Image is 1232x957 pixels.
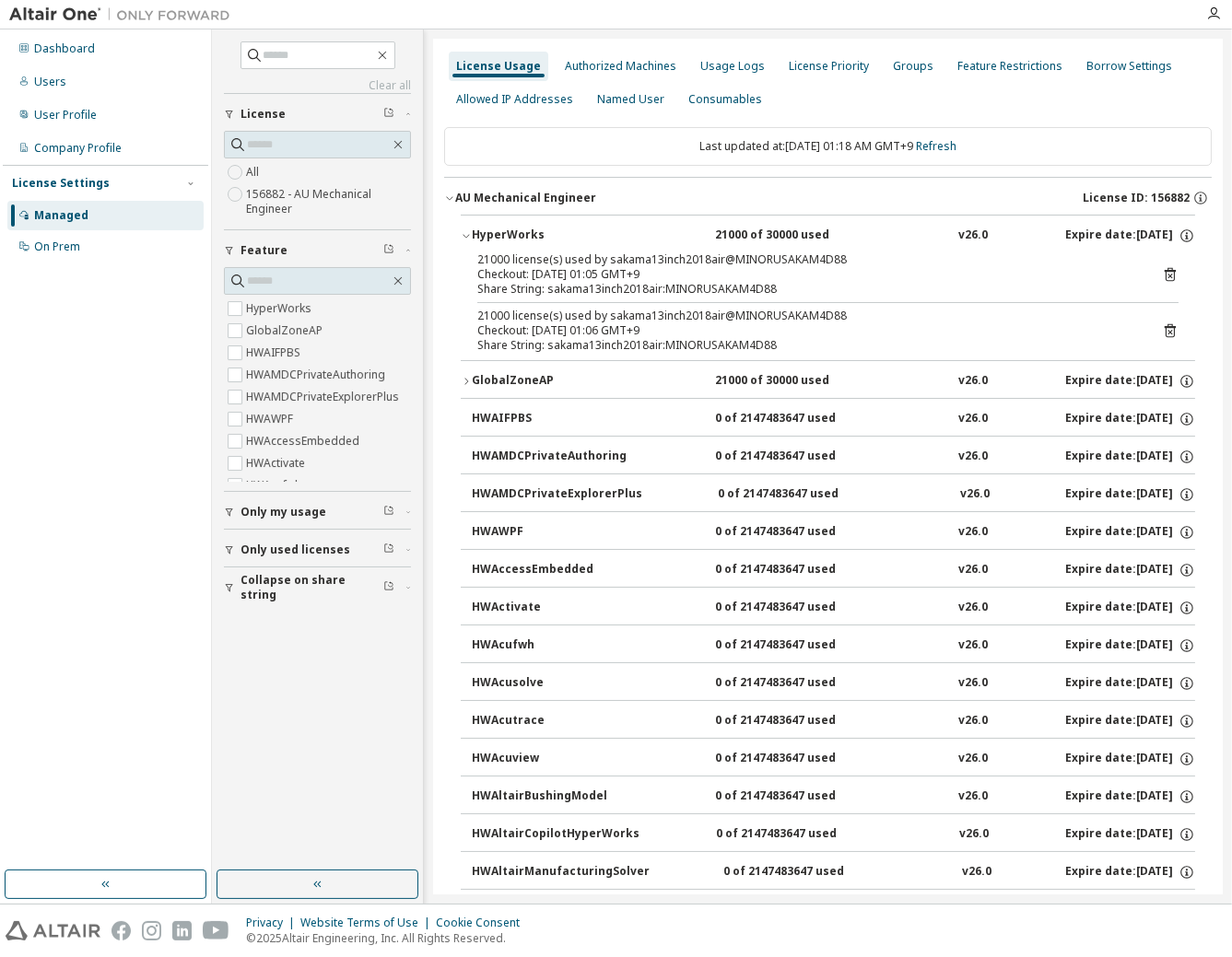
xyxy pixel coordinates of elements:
div: Expire date: [DATE] [1065,751,1195,767]
img: altair_logo.svg [6,921,100,940]
div: Users [34,75,66,89]
div: GlobalZoneAP [472,373,638,390]
div: Share String: sakama13inch2018air:MINORUSAKAM4D88 [477,338,1134,353]
span: Collapse on share string [241,573,383,602]
div: Feature Restrictions [957,59,1062,74]
div: HWActivate [472,600,638,616]
label: HWAcufwh [246,474,305,496]
div: 0 of 2147483647 used [715,562,881,578]
div: License Settings [12,176,110,191]
span: Clear filter [383,505,394,519]
div: Groups [893,59,933,74]
div: 0 of 2147483647 used [715,713,881,729]
label: GlobalZoneAP [246,320,326,342]
button: HWAcuview0 of 2147483647 usedv26.0Expire date:[DATE] [472,739,1195,779]
label: HyperWorks [246,298,315,320]
span: License [241,107,286,122]
div: 0 of 2147483647 used [715,600,881,616]
div: Consumables [688,92,762,107]
div: 21000 license(s) used by sakama13inch2018air@MINORUSAKAM4D88 [477,309,1134,323]
label: HWAMDCPrivateAuthoring [246,364,389,386]
div: v26.0 [958,675,988,692]
span: License ID: 156882 [1083,191,1190,205]
div: 0 of 2147483647 used [715,524,881,541]
label: HWAWPF [246,408,297,430]
div: HWAltairCopilotHyperWorks [472,826,639,843]
div: Company Profile [34,141,122,156]
div: HWAMDCPrivateAuthoring [472,449,638,465]
button: HyperWorks21000 of 30000 usedv26.0Expire date:[DATE] [461,216,1195,256]
button: HWAMDCPrivateAuthoring0 of 2147483647 usedv26.0Expire date:[DATE] [472,437,1195,477]
label: HWAIFPBS [246,342,304,364]
div: v26.0 [958,600,988,616]
label: 156882 - AU Mechanical Engineer [246,183,411,220]
div: On Prem [34,239,80,254]
button: GlobalZoneAP21000 of 30000 usedv26.0Expire date:[DATE] [461,361,1195,402]
div: 0 of 2147483647 used [718,486,884,503]
img: Altair One [9,6,240,24]
button: HWAltairMfgSolver0 of 2147483647 usedv26.0Expire date:[DATE] [472,890,1195,930]
span: Clear filter [383,543,394,557]
div: User Profile [34,108,97,123]
div: Expire date: [DATE] [1065,637,1195,654]
div: Borrow Settings [1086,59,1172,74]
div: 0 of 2147483647 used [716,826,882,843]
button: HWActivate0 of 2147483647 usedv26.0Expire date:[DATE] [472,588,1195,628]
img: linkedin.svg [172,921,192,940]
div: Privacy [246,916,300,930]
div: Usage Logs [700,59,765,74]
div: Allowed IP Addresses [456,92,573,107]
div: 0 of 2147483647 used [715,637,881,654]
span: Only my usage [241,505,326,519]
div: HWAltairManufacturingSolver [472,864,650,881]
button: License [224,94,411,134]
div: HWAIFPBS [472,411,638,427]
div: v26.0 [958,449,988,465]
div: HWAccessEmbedded [472,562,638,578]
div: HyperWorks [472,228,638,244]
div: Website Terms of Use [300,916,436,930]
button: HWAltairBushingModel0 of 2147483647 usedv26.0Expire date:[DATE] [472,776,1195,817]
img: facebook.svg [111,921,131,940]
div: HWAcufwh [472,637,638,654]
div: Expire date: [DATE] [1065,675,1195,692]
div: 0 of 2147483647 used [723,864,889,881]
div: HWAltairBushingModel [472,788,638,805]
div: Authorized Machines [565,59,676,74]
button: Only used licenses [224,530,411,570]
div: Expire date: [DATE] [1065,411,1195,427]
div: Expire date: [DATE] [1065,486,1195,503]
div: Expire date: [DATE] [1065,826,1195,843]
div: 0 of 2147483647 used [715,675,881,692]
span: Clear filter [383,107,394,122]
div: Expire date: [DATE] [1065,228,1195,244]
div: 0 of 2147483647 used [715,788,881,805]
button: Collapse on share string [224,567,411,608]
div: v26.0 [958,562,988,578]
div: Expire date: [DATE] [1065,600,1195,616]
div: Expire date: [DATE] [1065,562,1195,578]
div: Dashboard [34,41,95,56]
div: v26.0 [958,637,988,654]
img: youtube.svg [203,921,229,940]
div: Share String: sakama13inch2018air:MINORUSAKAM4D88 [477,282,1134,297]
div: v26.0 [958,788,988,805]
div: Expire date: [DATE] [1065,373,1195,390]
img: instagram.svg [142,921,161,940]
button: AU Mechanical EngineerLicense ID: 156882 [444,178,1212,218]
div: Checkout: [DATE] 01:06 GMT+9 [477,323,1134,338]
span: Clear filter [383,580,394,595]
a: Clear all [224,78,411,93]
div: v26.0 [958,524,988,541]
label: HWAccessEmbedded [246,430,363,452]
div: v26.0 [958,373,988,390]
div: 21000 of 30000 used [715,373,881,390]
div: v26.0 [960,486,990,503]
div: Named User [597,92,664,107]
button: HWAMDCPrivateExplorerPlus0 of 2147483647 usedv26.0Expire date:[DATE] [472,474,1195,515]
button: HWAcutrace0 of 2147483647 usedv26.0Expire date:[DATE] [472,701,1195,741]
div: 21000 license(s) used by sakama13inch2018air@MINORUSAKAM4D88 [477,252,1134,267]
div: HWAWPF [472,524,638,541]
div: License Usage [456,59,541,74]
div: Expire date: [DATE] [1065,864,1195,881]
